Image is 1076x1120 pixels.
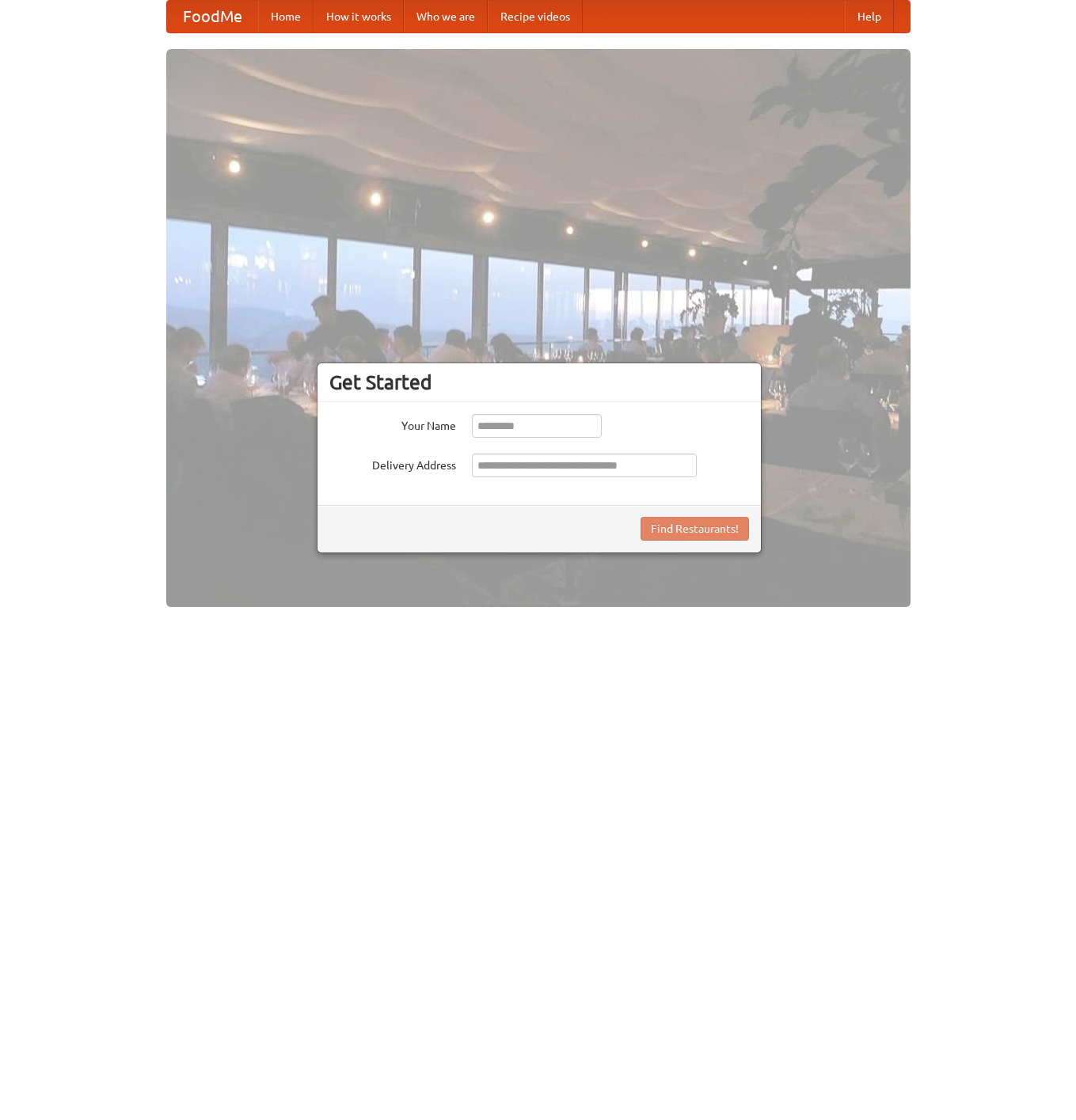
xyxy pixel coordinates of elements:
[314,1,404,32] a: How it works
[488,1,583,32] a: Recipe videos
[404,1,488,32] a: Who we are
[167,1,258,32] a: FoodMe
[258,1,314,32] a: Home
[845,1,894,32] a: Help
[641,517,749,541] button: Find Restaurants!
[329,454,456,473] label: Delivery Address
[329,414,456,434] label: Your Name
[329,370,749,394] h3: Get Started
